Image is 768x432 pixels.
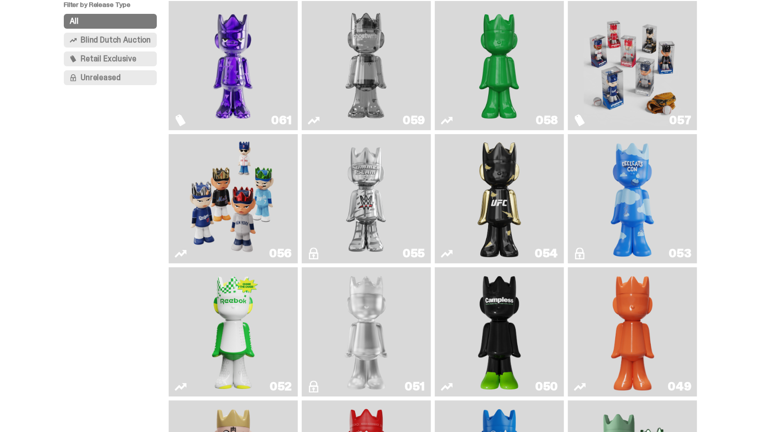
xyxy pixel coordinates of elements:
[669,114,691,126] div: 057
[175,5,292,126] a: Fantasy
[317,5,414,126] img: Two
[64,14,157,29] button: All
[473,271,526,392] img: Campless
[340,271,393,392] img: LLLoyalty
[441,5,558,126] a: Schrödinger's ghost: Sunday Green
[308,271,425,392] a: LLLoyalty
[70,17,79,25] span: All
[64,70,157,85] button: Unreleased
[606,271,659,392] img: Schrödinger's ghost: Orange Vibe
[536,114,558,126] div: 058
[535,381,558,392] div: 050
[405,381,425,392] div: 051
[64,1,169,14] p: Filter by Release Type
[184,138,281,259] img: Game Face (2025)
[308,5,425,126] a: Two
[175,271,292,392] a: Court Victory
[317,138,414,259] img: I Was There SummerSlam
[451,5,547,126] img: Schrödinger's ghost: Sunday Green
[403,114,425,126] div: 059
[184,5,281,126] img: Fantasy
[669,247,691,259] div: 053
[175,138,292,259] a: Game Face (2025)
[574,5,691,126] a: Game Face (2025)
[270,381,292,392] div: 052
[81,74,120,82] span: Unreleased
[269,247,292,259] div: 056
[584,5,680,126] img: Game Face (2025)
[308,138,425,259] a: I Was There SummerSlam
[441,271,558,392] a: Campless
[574,271,691,392] a: Schrödinger's ghost: Orange Vibe
[473,138,526,259] img: Ruby
[441,138,558,259] a: Ruby
[574,138,691,259] a: ghooooost
[64,51,157,66] button: Retail Exclusive
[81,36,151,44] span: Blind Dutch Auction
[606,138,659,259] img: ghooooost
[64,33,157,48] button: Blind Dutch Auction
[668,381,691,392] div: 049
[81,55,136,63] span: Retail Exclusive
[403,247,425,259] div: 055
[207,271,260,392] img: Court Victory
[271,114,292,126] div: 061
[535,247,558,259] div: 054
